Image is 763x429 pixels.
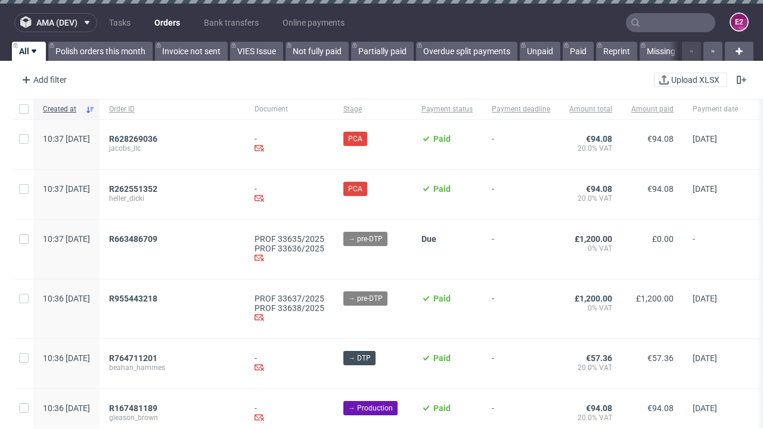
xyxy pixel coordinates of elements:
span: Amount total [569,104,612,114]
span: Paid [433,134,451,144]
span: heller_dicki [109,194,235,203]
span: [DATE] [693,403,717,413]
a: Orders [147,13,187,32]
a: All [12,42,46,61]
span: 20.0% VAT [569,194,612,203]
a: PROF 33637/2025 [255,294,324,303]
span: €94.08 [647,403,674,413]
span: Amount paid [631,104,674,114]
a: Missing invoice [640,42,710,61]
a: Reprint [596,42,637,61]
div: - [255,353,324,374]
span: Paid [433,184,451,194]
span: €94.08 [647,184,674,194]
button: ama (dev) [14,13,97,32]
span: → pre-DTP [348,234,383,244]
span: Document [255,104,324,114]
span: 20.0% VAT [569,363,612,372]
span: Stage [343,104,402,114]
span: 20.0% VAT [569,413,612,422]
span: £1,200.00 [636,294,674,303]
a: Overdue split payments [416,42,517,61]
span: R628269036 [109,134,157,144]
span: €57.36 [647,353,674,363]
span: - [492,403,550,424]
span: Paid [433,353,451,363]
span: R663486709 [109,234,157,244]
span: [DATE] [693,134,717,144]
span: 10:37 [DATE] [43,134,90,144]
span: [DATE] [693,294,717,303]
span: PCA [348,184,362,194]
span: 20.0% VAT [569,144,612,153]
span: €94.08 [586,134,612,144]
span: → pre-DTP [348,293,383,304]
a: VIES Issue [230,42,283,61]
span: R167481189 [109,403,157,413]
span: £0.00 [652,234,674,244]
span: 0% VAT [569,303,612,313]
a: Unpaid [520,42,560,61]
a: Paid [563,42,594,61]
a: PROF 33636/2025 [255,244,324,253]
span: R262551352 [109,184,157,194]
span: beahan_hammes [109,363,235,372]
span: gleason_brown [109,413,235,422]
span: 10:37 [DATE] [43,234,90,244]
span: - [693,234,738,265]
span: 10:36 [DATE] [43,294,90,303]
span: - [492,134,550,155]
a: R764711201 [109,353,160,363]
span: R764711201 [109,353,157,363]
a: Not fully paid [286,42,349,61]
span: €94.08 [586,184,612,194]
span: 10:37 [DATE] [43,184,90,194]
span: - [492,184,550,205]
span: - [492,353,550,374]
span: Payment date [693,104,738,114]
a: Partially paid [351,42,414,61]
span: €94.08 [586,403,612,413]
span: [DATE] [693,184,717,194]
span: Order ID [109,104,235,114]
div: Add filter [17,70,69,89]
span: €57.36 [586,353,612,363]
div: - [255,134,324,155]
a: R628269036 [109,134,160,144]
span: ama (dev) [36,18,77,27]
span: 0% VAT [569,244,612,253]
span: Paid [433,403,451,413]
span: Payment status [421,104,473,114]
span: 10:36 [DATE] [43,353,90,363]
div: - [255,403,324,424]
a: R262551352 [109,184,160,194]
span: Upload XLSX [669,76,722,84]
span: jacobs_llc [109,144,235,153]
figcaption: e2 [731,14,748,30]
a: R167481189 [109,403,160,413]
div: - [255,184,324,205]
span: [DATE] [693,353,717,363]
span: - [492,234,550,265]
span: Payment deadline [492,104,550,114]
a: PROF 33638/2025 [255,303,324,313]
span: → DTP [348,353,371,363]
a: R955443218 [109,294,160,303]
a: Online payments [275,13,352,32]
span: €94.08 [647,134,674,144]
a: Bank transfers [197,13,266,32]
span: 10:36 [DATE] [43,403,90,413]
a: PROF 33635/2025 [255,234,324,244]
span: → Production [348,403,393,414]
span: R955443218 [109,294,157,303]
span: Created at [43,104,80,114]
a: R663486709 [109,234,160,244]
span: Paid [433,294,451,303]
a: Invoice not sent [155,42,228,61]
span: £1,200.00 [575,294,612,303]
a: Tasks [102,13,138,32]
span: £1,200.00 [575,234,612,244]
span: PCA [348,133,362,144]
button: Upload XLSX [654,73,727,87]
span: Due [421,234,436,244]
